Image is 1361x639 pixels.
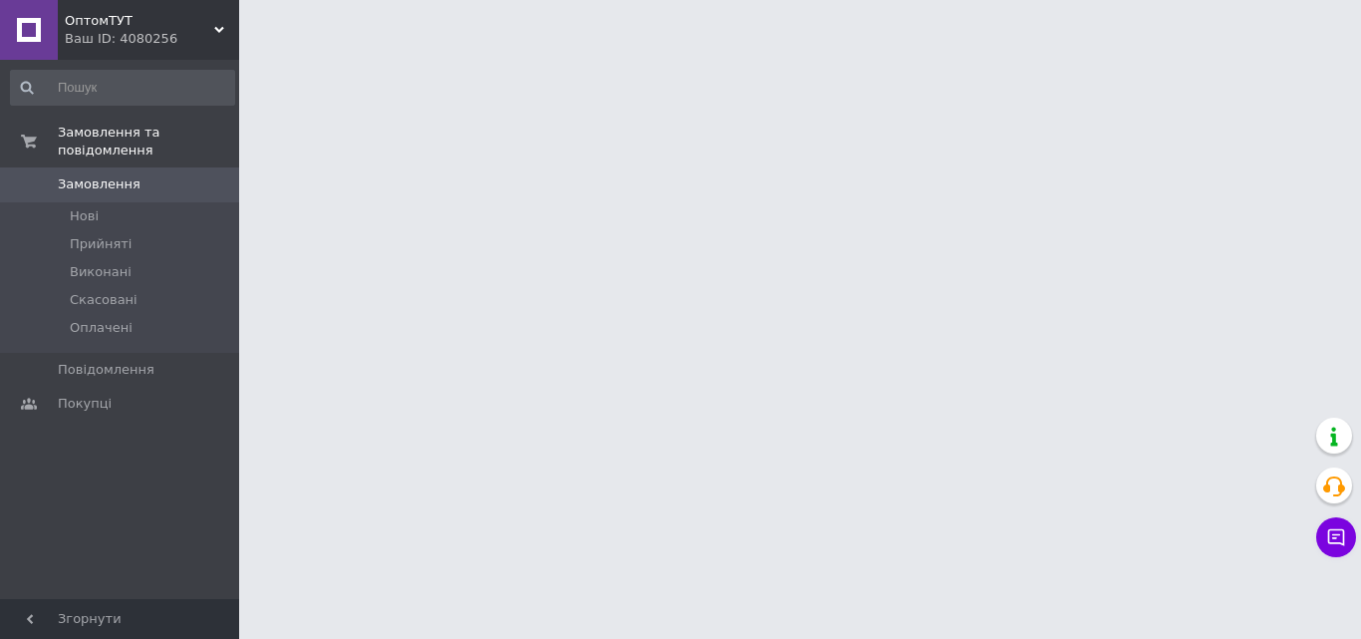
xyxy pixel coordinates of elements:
button: Чат з покупцем [1316,517,1356,557]
span: Оплачені [70,319,133,337]
span: ОптомТУТ [65,12,214,30]
span: Покупці [58,395,112,413]
span: Замовлення та повідомлення [58,124,239,160]
span: Повідомлення [58,361,154,379]
input: Пошук [10,70,235,106]
span: Скасовані [70,291,137,309]
div: Ваш ID: 4080256 [65,30,239,48]
span: Замовлення [58,175,140,193]
span: Нові [70,207,99,225]
span: Прийняті [70,235,132,253]
span: Виконані [70,263,132,281]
